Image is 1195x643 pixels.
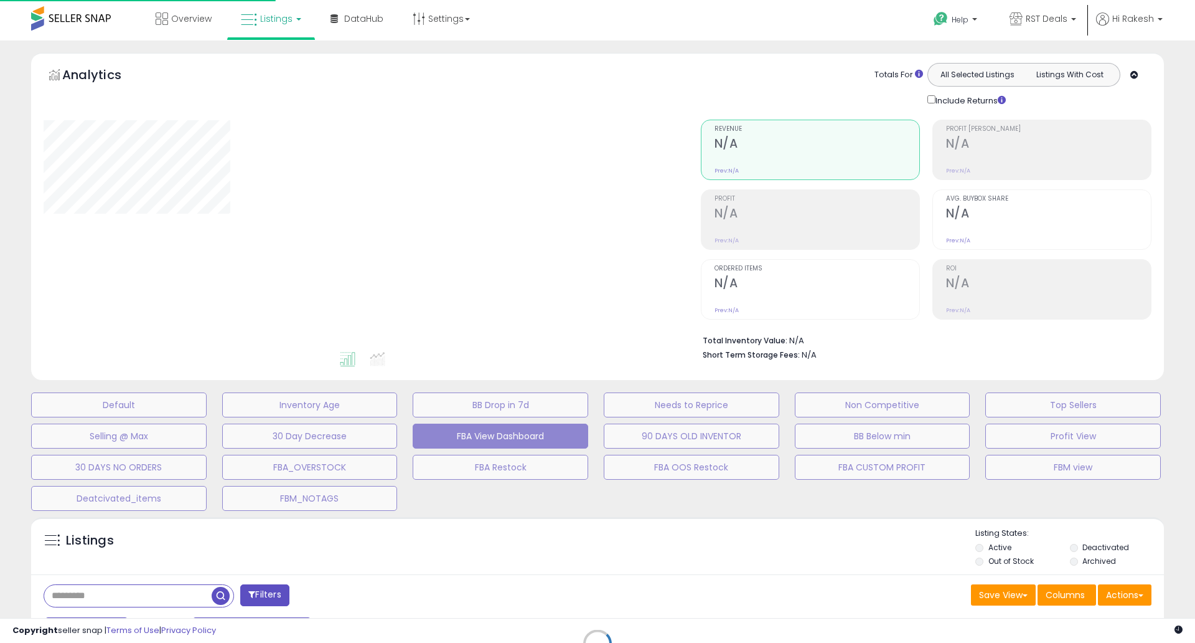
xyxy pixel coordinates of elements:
[924,2,990,40] a: Help
[985,424,1161,449] button: Profit View
[1096,12,1163,40] a: Hi Rakesh
[715,237,739,244] small: Prev: N/A
[802,349,817,361] span: N/A
[344,12,383,25] span: DataHub
[31,393,207,417] button: Default
[715,126,919,133] span: Revenue
[413,455,588,480] button: FBA Restock
[171,12,212,25] span: Overview
[795,393,970,417] button: Non Competitive
[31,424,207,449] button: Selling @ Max
[918,93,1021,107] div: Include Returns
[931,67,1024,83] button: All Selected Listings
[985,393,1161,417] button: Top Sellers
[12,625,216,637] div: seller snap | |
[946,307,970,314] small: Prev: N/A
[933,11,949,27] i: Get Help
[795,455,970,480] button: FBA CUSTOM PROFIT
[222,455,398,480] button: FBA_OVERSTOCK
[946,237,970,244] small: Prev: N/A
[715,307,739,314] small: Prev: N/A
[952,14,968,25] span: Help
[715,136,919,153] h2: N/A
[1112,12,1154,25] span: Hi Rakesh
[715,167,739,174] small: Prev: N/A
[985,455,1161,480] button: FBM view
[604,455,779,480] button: FBA OOS Restock
[946,276,1151,293] h2: N/A
[795,424,970,449] button: BB Below min
[703,350,800,360] b: Short Term Storage Fees:
[222,393,398,417] button: Inventory Age
[715,206,919,223] h2: N/A
[703,332,1142,347] li: N/A
[946,265,1151,272] span: ROI
[12,624,58,636] strong: Copyright
[413,393,588,417] button: BB Drop in 7d
[874,69,923,81] div: Totals For
[946,136,1151,153] h2: N/A
[703,335,787,346] b: Total Inventory Value:
[31,455,207,480] button: 30 DAYS NO ORDERS
[946,206,1151,223] h2: N/A
[222,486,398,511] button: FBM_NOTAGS
[715,265,919,272] span: Ordered Items
[222,424,398,449] button: 30 Day Decrease
[604,393,779,417] button: Needs to Reprice
[260,12,293,25] span: Listings
[715,276,919,293] h2: N/A
[1023,67,1116,83] button: Listings With Cost
[946,196,1151,202] span: Avg. Buybox Share
[413,424,588,449] button: FBA View Dashboard
[946,126,1151,133] span: Profit [PERSON_NAME]
[62,66,146,87] h5: Analytics
[604,424,779,449] button: 90 DAYS OLD INVENTOR
[1026,12,1067,25] span: RST Deals
[715,196,919,202] span: Profit
[31,486,207,511] button: Deatcivated_items
[946,167,970,174] small: Prev: N/A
